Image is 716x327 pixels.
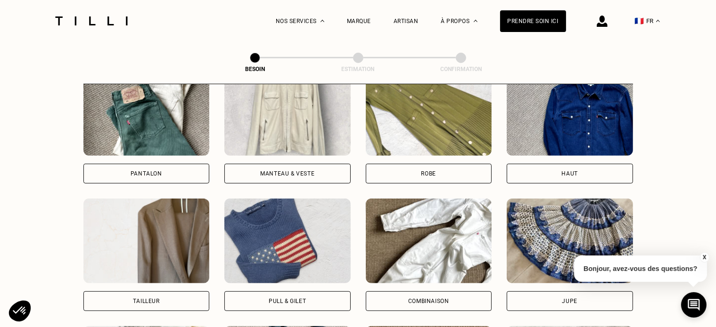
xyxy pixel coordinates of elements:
[597,16,608,27] img: icône connexion
[321,20,324,22] img: Menu déroulant
[366,71,492,156] img: Tilli retouche votre Robe
[394,18,419,24] a: Artisan
[500,10,566,32] a: Prendre soin ici
[260,171,314,176] div: Manteau & Veste
[131,171,162,176] div: Pantalon
[224,199,351,283] img: Tilli retouche votre Pull & gilet
[414,66,508,72] div: Confirmation
[700,252,709,263] button: X
[83,199,210,283] img: Tilli retouche votre Tailleur
[562,298,577,304] div: Jupe
[366,199,492,283] img: Tilli retouche votre Combinaison
[562,171,578,176] div: Haut
[83,71,210,156] img: Tilli retouche votre Pantalon
[311,66,405,72] div: Estimation
[269,298,306,304] div: Pull & gilet
[574,255,707,282] p: Bonjour, avez-vous des questions?
[133,298,160,304] div: Tailleur
[224,71,351,156] img: Tilli retouche votre Manteau & Veste
[656,20,660,22] img: menu déroulant
[507,199,633,283] img: Tilli retouche votre Jupe
[208,66,302,72] div: Besoin
[52,16,131,25] img: Logo du service de couturière Tilli
[408,298,449,304] div: Combinaison
[347,18,371,24] a: Marque
[421,171,436,176] div: Robe
[635,16,644,25] span: 🇫🇷
[507,71,633,156] img: Tilli retouche votre Haut
[474,20,477,22] img: Menu déroulant à propos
